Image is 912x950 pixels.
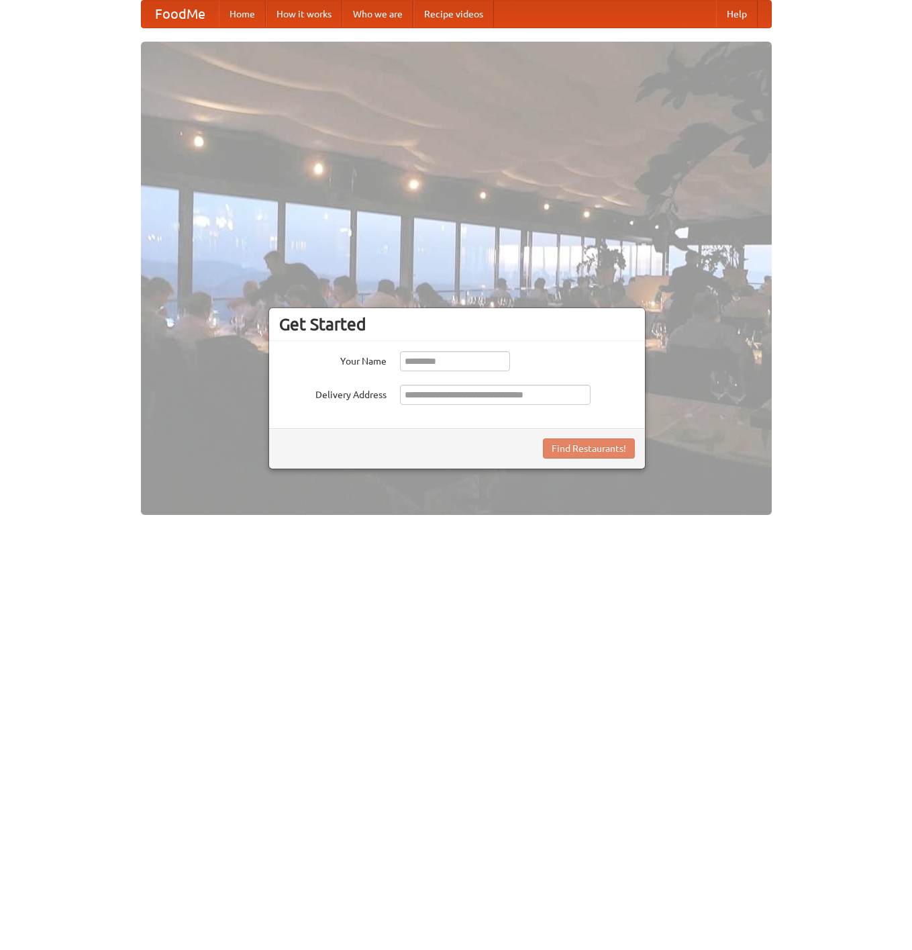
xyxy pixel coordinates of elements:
[279,385,387,401] label: Delivery Address
[543,438,635,459] button: Find Restaurants!
[219,1,266,28] a: Home
[413,1,494,28] a: Recipe videos
[142,1,219,28] a: FoodMe
[342,1,413,28] a: Who we are
[279,314,635,334] h3: Get Started
[266,1,342,28] a: How it works
[279,351,387,368] label: Your Name
[716,1,758,28] a: Help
